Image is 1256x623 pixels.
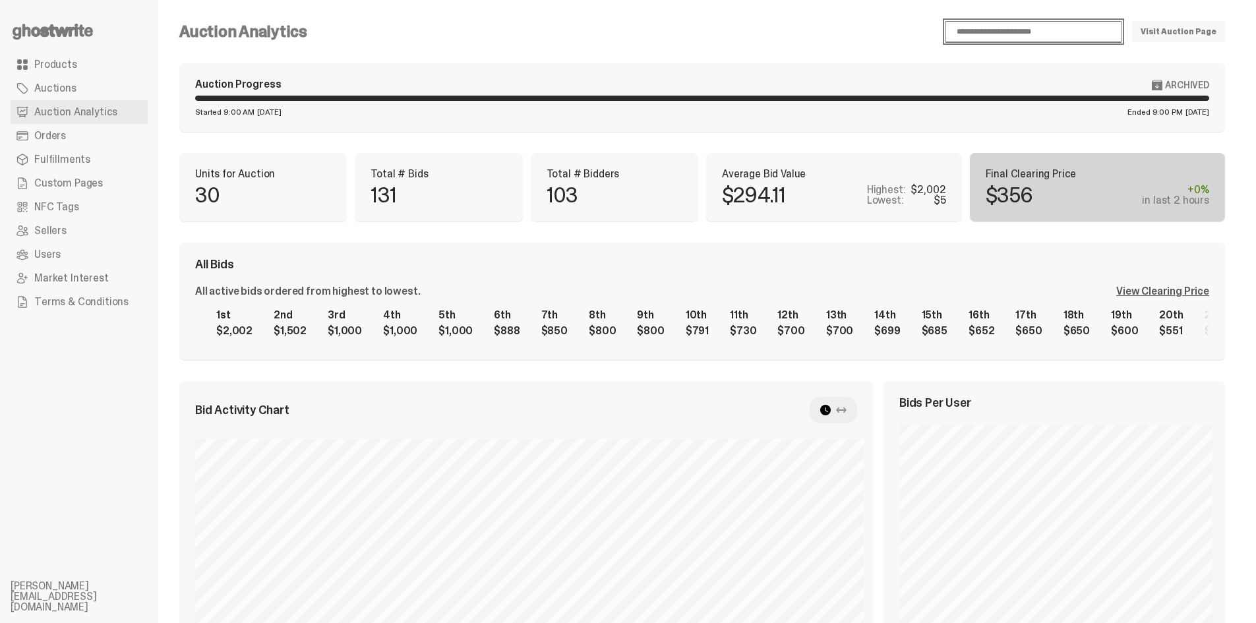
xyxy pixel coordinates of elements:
[922,310,947,320] div: 15th
[826,326,853,336] div: $700
[438,326,473,336] div: $1,000
[11,171,148,195] a: Custom Pages
[637,310,664,320] div: 9th
[1185,108,1209,116] span: [DATE]
[826,310,853,320] div: 13th
[1165,80,1209,90] span: Archived
[383,326,417,336] div: $1,000
[1205,326,1230,336] div: $525
[195,169,331,179] p: Units for Auction
[11,195,148,219] a: NFC Tags
[195,185,220,206] p: 30
[438,310,473,320] div: 5th
[722,185,785,206] p: $294.11
[934,195,946,206] div: $5
[195,79,281,90] div: Auction Progress
[1142,195,1209,206] div: in last 2 hours
[730,310,756,320] div: 11th
[1015,310,1042,320] div: 17th
[1142,185,1209,195] div: +0%
[34,107,117,117] span: Auction Analytics
[589,326,616,336] div: $800
[11,219,148,243] a: Sellers
[371,169,506,179] p: Total # Bids
[686,310,709,320] div: 10th
[911,185,945,195] div: $2,002
[34,273,109,283] span: Market Interest
[371,185,396,206] p: 131
[34,154,90,165] span: Fulfillments
[11,266,148,290] a: Market Interest
[1111,326,1138,336] div: $600
[257,108,281,116] span: [DATE]
[34,83,76,94] span: Auctions
[1116,286,1209,297] div: View Clearing Price
[730,326,756,336] div: $730
[541,326,568,336] div: $850
[637,326,664,336] div: $800
[777,310,804,320] div: 12th
[969,310,994,320] div: 16th
[216,326,253,336] div: $2,002
[541,310,568,320] div: 7th
[179,24,307,40] h4: Auction Analytics
[1063,310,1090,320] div: 18th
[1015,326,1042,336] div: $650
[11,76,148,100] a: Auctions
[547,185,578,206] p: 103
[777,326,804,336] div: $700
[11,243,148,266] a: Users
[589,310,616,320] div: 8th
[34,178,103,189] span: Custom Pages
[722,169,946,179] p: Average Bid Value
[1159,326,1183,336] div: $551
[274,310,307,320] div: 2nd
[34,297,129,307] span: Terms & Conditions
[34,59,77,70] span: Products
[1063,326,1090,336] div: $650
[867,185,906,195] p: Highest:
[274,326,307,336] div: $1,502
[969,326,994,336] div: $652
[11,290,148,314] a: Terms & Conditions
[547,169,682,179] p: Total # Bidders
[34,249,61,260] span: Users
[494,326,520,336] div: $888
[11,124,148,148] a: Orders
[1132,21,1225,42] a: Visit Auction Page
[922,326,947,336] div: $685
[986,169,1210,179] p: Final Clearing Price
[686,326,709,336] div: $791
[195,258,234,270] span: All Bids
[195,108,254,116] span: Started 9:00 AM
[34,131,66,141] span: Orders
[11,53,148,76] a: Products
[1205,310,1230,320] div: 21st
[34,202,79,212] span: NFC Tags
[1127,108,1182,116] span: Ended 9:00 PM
[986,185,1033,206] p: $356
[383,310,417,320] div: 4th
[494,310,520,320] div: 6th
[1111,310,1138,320] div: 19th
[11,148,148,171] a: Fulfillments
[195,286,420,297] div: All active bids ordered from highest to lowest.
[328,310,362,320] div: 3rd
[899,397,971,409] span: Bids Per User
[195,404,289,416] span: Bid Activity Chart
[867,195,904,206] p: Lowest:
[328,326,362,336] div: $1,000
[11,100,148,124] a: Auction Analytics
[11,581,169,612] li: [PERSON_NAME][EMAIL_ADDRESS][DOMAIN_NAME]
[1159,310,1183,320] div: 20th
[874,310,900,320] div: 14th
[34,225,67,236] span: Sellers
[216,310,253,320] div: 1st
[874,326,900,336] div: $699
